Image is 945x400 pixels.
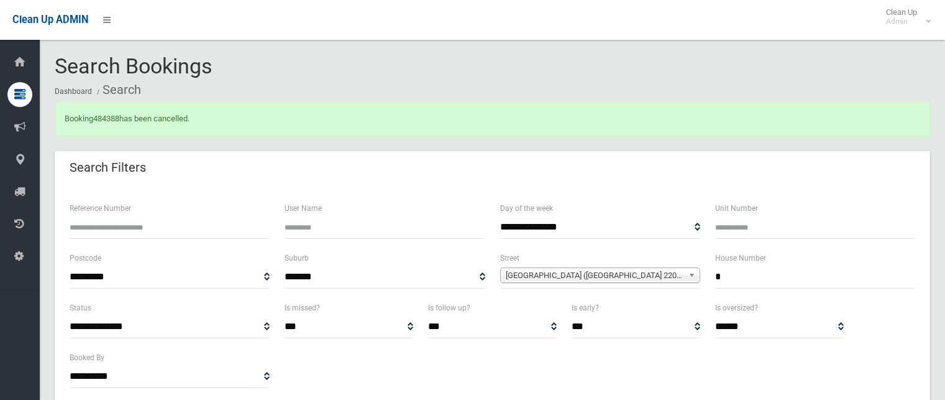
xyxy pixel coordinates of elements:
[285,251,309,265] label: Suburb
[715,301,758,315] label: Is oversized?
[500,251,519,265] label: Street
[70,251,101,265] label: Postcode
[715,251,766,265] label: House Number
[93,114,119,123] a: 484388
[55,87,92,96] a: Dashboard
[500,202,553,215] label: Day of the week
[886,17,917,26] small: Admin
[55,156,161,180] header: Search Filters
[428,301,470,315] label: Is follow up?
[94,78,141,101] li: Search
[70,351,104,365] label: Booked By
[55,101,930,136] div: Booking has been cancelled.
[70,202,131,215] label: Reference Number
[572,301,599,315] label: Is early?
[880,7,929,26] span: Clean Up
[506,268,683,283] span: [GEOGRAPHIC_DATA] ([GEOGRAPHIC_DATA] 2200)
[12,14,88,26] span: Clean Up ADMIN
[715,202,758,215] label: Unit Number
[70,301,91,315] label: Status
[285,202,322,215] label: User Name
[285,301,320,315] label: Is missed?
[55,53,212,78] span: Search Bookings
